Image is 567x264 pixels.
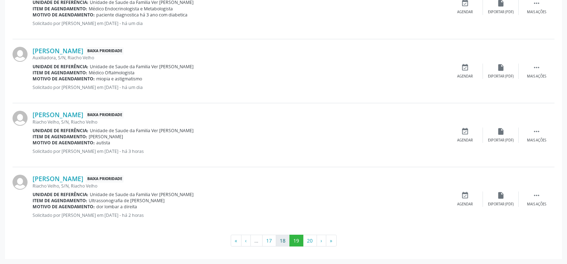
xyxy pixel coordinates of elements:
span: dor lombar a direita [96,204,137,210]
div: Agendar [457,10,473,15]
p: Solicitado por [PERSON_NAME] em [DATE] - há 3 horas [33,148,447,154]
span: paciente diagnostica há 3 ano com diabetica [96,12,187,18]
i: insert_drive_file [497,191,505,199]
div: Exportar (PDF) [488,202,514,207]
span: Ultrassonografia de [PERSON_NAME] [89,198,165,204]
span: miopia e astigmatismo [96,76,142,82]
span: Baixa Prioridade [86,175,124,183]
button: Go to previous page [241,235,251,247]
div: Exportar (PDF) [488,138,514,143]
div: Exportar (PDF) [488,74,514,79]
button: Go to first page [231,235,241,247]
img: img [13,175,28,190]
i: insert_drive_file [497,64,505,71]
b: Motivo de agendamento: [33,140,95,146]
p: Solicitado por [PERSON_NAME] em [DATE] - há 2 horas [33,212,447,218]
a: [PERSON_NAME] [33,175,83,183]
b: Item de agendamento: [33,6,87,12]
div: Riacho Velho, S/N, Riacho Velho [33,183,447,189]
b: Item de agendamento: [33,70,87,76]
p: Solicitado por [PERSON_NAME] em [DATE] - há um dia [33,84,447,90]
span: Unidade de Saude da Familia Ver [PERSON_NAME] [90,128,194,134]
span: Unidade de Saude da Familia Ver [PERSON_NAME] [90,64,194,70]
i:  [533,191,541,199]
button: Go to last page [326,235,337,247]
div: Exportar (PDF) [488,10,514,15]
b: Unidade de referência: [33,64,88,70]
span: Médico Endocrinologista e Metabologista [89,6,173,12]
div: Agendar [457,202,473,207]
a: [PERSON_NAME] [33,111,83,119]
div: Mais ações [527,202,546,207]
span: Unidade de Saude da Familia Ver [PERSON_NAME] [90,191,194,198]
span: Médico Oftalmologista [89,70,135,76]
b: Unidade de referência: [33,191,88,198]
i:  [533,128,541,135]
ul: Pagination [13,235,554,247]
span: [PERSON_NAME] [89,134,123,140]
i:  [533,64,541,71]
div: Mais ações [527,138,546,143]
i: event_available [461,128,469,135]
b: Item de agendamento: [33,198,87,204]
div: Agendar [457,138,473,143]
button: Go to page 17 [262,235,276,247]
b: Motivo de agendamento: [33,76,95,82]
button: Go to page 18 [276,235,290,247]
b: Unidade de referência: [33,128,88,134]
p: Solicitado por [PERSON_NAME] em [DATE] - há um dia [33,20,447,26]
b: Motivo de agendamento: [33,204,95,210]
a: [PERSON_NAME] [33,47,83,55]
button: Go to next page [317,235,326,247]
div: Auxiliadora, S/N, Riacho Velho [33,55,447,61]
i: event_available [461,64,469,71]
i: event_available [461,191,469,199]
div: Agendar [457,74,473,79]
b: Motivo de agendamento: [33,12,95,18]
i: insert_drive_file [497,128,505,135]
span: Baixa Prioridade [86,47,124,55]
img: img [13,47,28,62]
span: autista [96,140,110,146]
div: Mais ações [527,10,546,15]
span: Baixa Prioridade [86,111,124,119]
button: Go to page 20 [303,235,317,247]
div: Riacho Velho, S/N, Riacho Velho [33,119,447,125]
div: Mais ações [527,74,546,79]
button: Go to page 19 [289,235,303,247]
b: Item de agendamento: [33,134,87,140]
img: img [13,111,28,126]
